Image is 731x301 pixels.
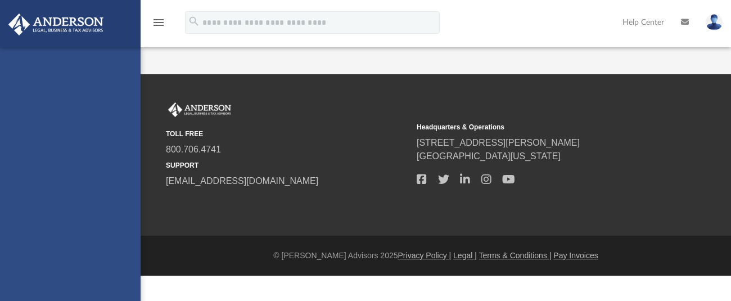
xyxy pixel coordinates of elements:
[5,14,107,35] img: Anderson Advisors Platinum Portal
[398,251,452,260] a: Privacy Policy |
[166,102,233,117] img: Anderson Advisors Platinum Portal
[453,251,477,260] a: Legal |
[706,14,723,30] img: User Pic
[166,160,409,170] small: SUPPORT
[417,122,660,132] small: Headquarters & Operations
[152,21,165,29] a: menu
[417,151,561,161] a: [GEOGRAPHIC_DATA][US_STATE]
[479,251,552,260] a: Terms & Conditions |
[553,251,598,260] a: Pay Invoices
[166,145,221,154] a: 800.706.4741
[141,250,731,262] div: © [PERSON_NAME] Advisors 2025
[188,15,200,28] i: search
[152,16,165,29] i: menu
[417,138,580,147] a: [STREET_ADDRESS][PERSON_NAME]
[166,176,318,186] a: [EMAIL_ADDRESS][DOMAIN_NAME]
[166,129,409,139] small: TOLL FREE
